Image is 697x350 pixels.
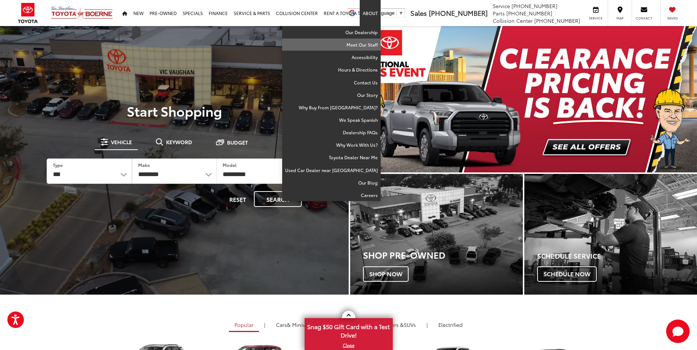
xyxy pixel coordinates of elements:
[51,6,113,21] img: Vic Vaughan Toyota of Boerne
[666,320,690,343] button: Toggle Chat Window
[350,174,523,295] a: Shop Pre-Owned Shop Now
[282,51,381,63] a: Accessibility: Opens in a new tab
[612,16,628,21] span: Map
[262,321,267,328] li: |
[138,162,150,168] label: Make
[282,63,381,76] a: Hours & Directions
[282,176,381,189] a: Our Blog
[223,191,252,207] button: Reset
[493,10,505,17] span: Parts
[282,114,381,126] a: We Speak Spanish
[223,162,237,168] label: Model
[282,139,381,151] a: Why Work With Us?
[363,266,409,282] span: Shop Now
[524,174,697,295] a: Schedule Service Schedule Now
[588,16,604,21] span: Service
[350,174,523,295] div: Toyota
[282,26,381,39] a: Our Dealership
[429,8,488,18] span: [PHONE_NUMBER]
[399,10,403,16] span: ▼
[425,321,430,328] li: |
[666,320,690,343] svg: Start Chat
[537,266,597,282] span: Schedule Now
[506,10,552,17] span: [PHONE_NUMBER]
[396,10,397,16] span: ​
[282,39,381,51] a: Meet Our Staff
[270,318,317,331] a: Cars
[433,318,468,331] a: Electrified
[493,17,533,24] span: Collision Center
[282,126,381,139] a: Dealership FAQs
[287,321,312,328] span: & Minivan
[358,10,395,16] span: Select Language
[53,162,63,168] label: Type
[636,16,652,21] span: Contact
[493,2,510,10] span: Service
[645,41,697,158] button: Click to view next picture.
[534,17,580,24] span: [PHONE_NUMBER]
[537,252,697,260] h4: Schedule Service
[305,319,392,341] span: Snag $50 Gift Card with a Test Drive!
[282,189,381,201] a: Careers
[229,318,259,332] a: Popular
[524,174,697,295] div: Toyota
[410,8,427,18] span: Sales
[366,318,421,331] a: SUVs
[31,103,318,118] p: Start Shopping
[282,89,381,101] a: Our Story
[111,139,132,145] span: Vehicle
[254,191,302,207] button: Search
[227,140,248,145] span: Budget
[282,101,381,114] a: Why Buy From [GEOGRAPHIC_DATA]?
[166,139,192,145] span: Keyword
[282,151,381,164] a: Toyota Dealer Near Me
[282,164,381,176] a: Used Car Dealer near [GEOGRAPHIC_DATA]
[664,16,680,21] span: Saved
[363,250,523,259] h3: Shop Pre-Owned
[511,2,557,10] span: [PHONE_NUMBER]
[282,76,381,89] a: Contact Us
